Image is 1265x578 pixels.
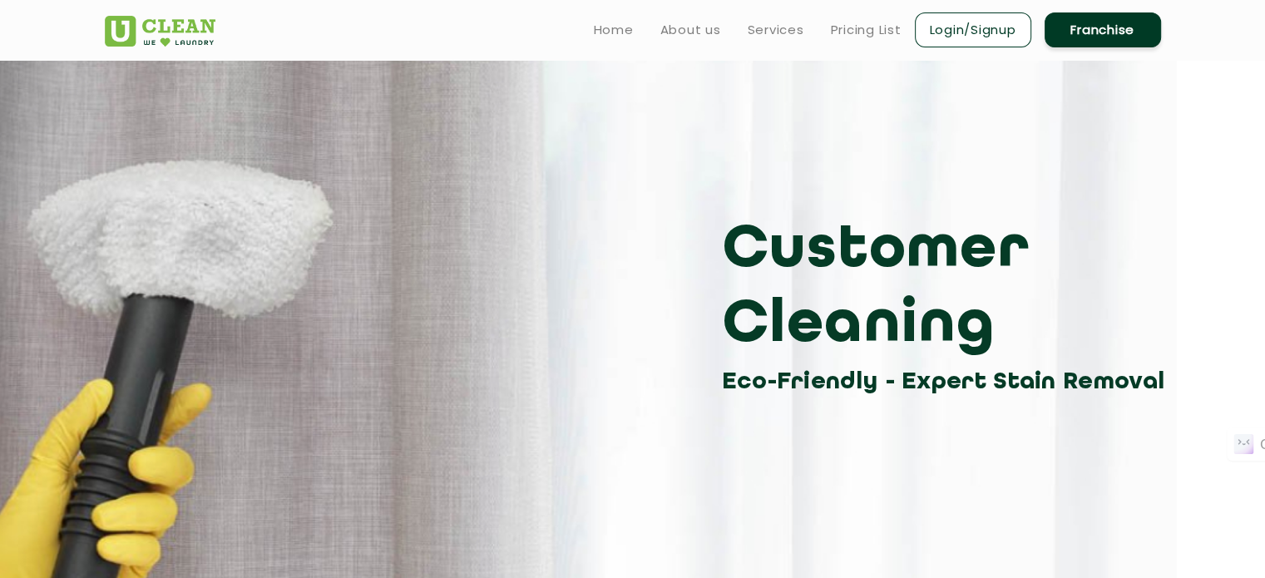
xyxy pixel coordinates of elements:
a: Services [748,20,804,40]
a: Pricing List [831,20,902,40]
h3: Eco-Friendly - Expert Stain Removal [722,363,1174,401]
a: Home [594,20,634,40]
a: Login/Signup [915,12,1031,47]
a: Franchise [1045,12,1161,47]
a: About us [660,20,721,40]
img: UClean Laundry and Dry Cleaning [105,16,215,47]
h3: Customer Cleaning [722,214,1174,363]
